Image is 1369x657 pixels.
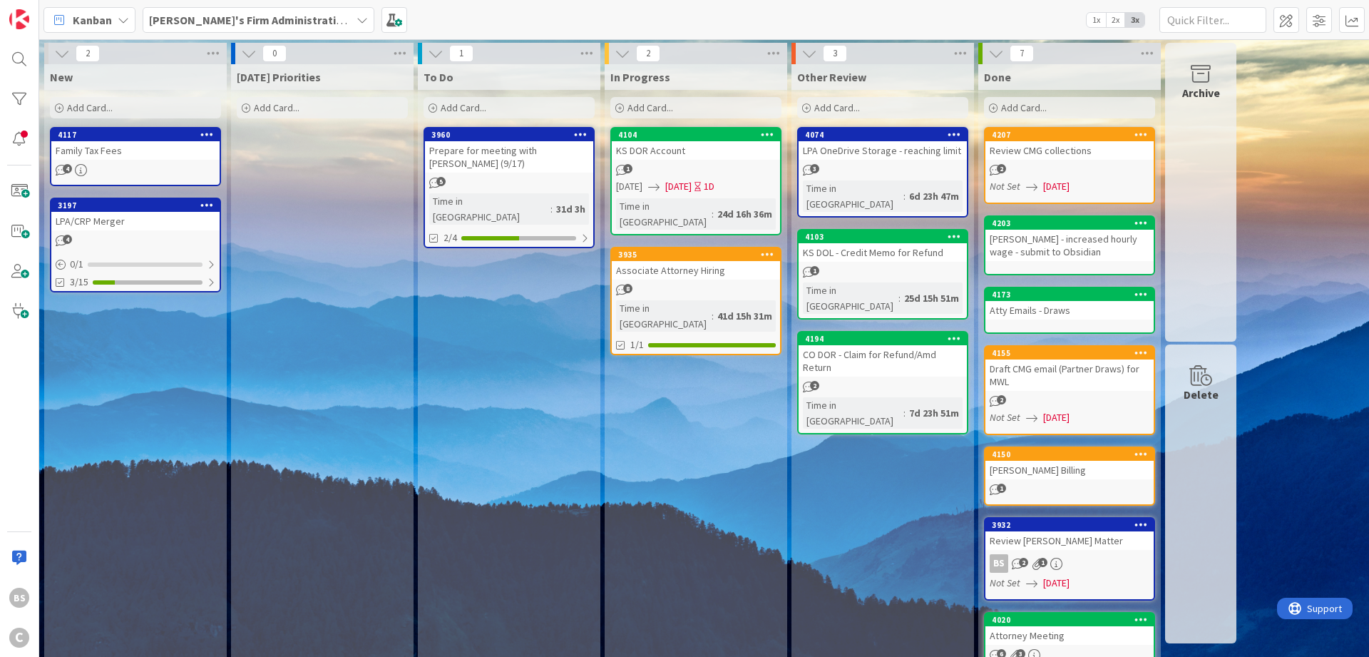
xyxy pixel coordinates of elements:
span: 3x [1125,13,1144,27]
span: 2/4 [443,230,457,245]
span: 1 [449,45,473,62]
span: 1 [1038,558,1047,567]
span: 8 [623,284,632,293]
span: 3/15 [70,275,88,290]
span: [DATE] [1043,179,1070,194]
div: Archive [1182,84,1220,101]
b: [PERSON_NAME]'s Firm Administration Board [149,13,383,27]
div: 4173Atty Emails - Draws [985,288,1154,320]
div: 3935Associate Attorney Hiring [612,248,780,280]
div: Attorney Meeting [985,626,1154,645]
div: 4155 [985,347,1154,360]
span: New [50,70,73,84]
span: In Progress [610,70,670,84]
span: : [898,290,901,306]
div: 4150 [992,449,1154,459]
div: BS [990,554,1008,573]
span: : [712,206,714,222]
div: CO DOR - Claim for Refund/Amd Return [799,345,967,377]
span: 0 / 1 [70,257,83,272]
div: 4104KS DOR Account [612,128,780,160]
div: 3197 [58,200,220,210]
span: : [712,308,714,324]
div: LPA/CRP Merger [51,212,220,230]
div: [PERSON_NAME] - increased hourly wage - submit to Obsidian [985,230,1154,261]
div: Atty Emails - Draws [985,301,1154,320]
div: Delete [1184,386,1219,403]
div: BS [9,588,29,608]
span: Today's Priorities [237,70,321,84]
div: 4117Family Tax Fees [51,128,220,160]
span: [DATE] [616,179,642,194]
div: 4194 [805,334,967,344]
div: Review [PERSON_NAME] Matter [985,531,1154,550]
div: Time in [GEOGRAPHIC_DATA] [803,282,898,314]
div: 3935 [618,250,780,260]
div: KS DOR Account [612,141,780,160]
div: 4207Review CMG collections [985,128,1154,160]
img: Visit kanbanzone.com [9,9,29,29]
div: 4103KS DOL - Credit Memo for Refund [799,230,967,262]
span: 1 [810,266,819,275]
div: Time in [GEOGRAPHIC_DATA] [803,397,903,429]
div: BS [985,554,1154,573]
div: 3960Prepare for meeting with [PERSON_NAME] (9/17) [425,128,593,173]
span: To Do [424,70,453,84]
span: Add Card... [254,101,299,114]
div: 4104 [618,130,780,140]
div: 3932 [985,519,1154,531]
div: Review CMG collections [985,141,1154,160]
div: C [9,628,29,648]
span: 2x [1106,13,1125,27]
div: 3197 [51,199,220,212]
span: [DATE] [1043,410,1070,425]
span: Add Card... [814,101,860,114]
div: 3932Review [PERSON_NAME] Matter [985,519,1154,550]
div: [PERSON_NAME] Billing [985,461,1154,479]
span: Kanban [73,11,112,29]
div: 4117 [58,130,220,140]
span: 2 [810,381,819,390]
i: Not Set [990,576,1020,589]
div: 3935 [612,248,780,261]
span: 2 [76,45,100,62]
span: Support [30,2,65,19]
span: [DATE] [1043,576,1070,591]
div: 3960 [431,130,593,140]
div: 4117 [51,128,220,141]
div: 4103 [799,230,967,243]
span: 1 [623,164,632,173]
div: Draft CMG email (Partner Draws) for MWL [985,360,1154,391]
span: : [903,405,906,421]
div: Prepare for meeting with [PERSON_NAME] (9/17) [425,141,593,173]
span: 3 [810,164,819,173]
div: Time in [GEOGRAPHIC_DATA] [429,193,550,225]
div: 4173 [985,288,1154,301]
div: 4020 [985,613,1154,626]
span: 1 [997,484,1006,493]
input: Quick Filter... [1159,7,1266,33]
div: 4104 [612,128,780,141]
div: 4020 [992,615,1154,625]
div: 0/1 [51,255,220,273]
div: 25d 15h 51m [901,290,963,306]
div: KS DOL - Credit Memo for Refund [799,243,967,262]
span: Done [984,70,1011,84]
div: 4150 [985,448,1154,461]
div: 4203 [985,217,1154,230]
div: 4203 [992,218,1154,228]
div: 4207 [985,128,1154,141]
span: : [550,201,553,217]
div: 4074 [805,130,967,140]
span: 0 [262,45,287,62]
div: Family Tax Fees [51,141,220,160]
span: 2 [1019,558,1028,567]
span: Add Card... [441,101,486,114]
span: 2 [997,164,1006,173]
div: 4155Draft CMG email (Partner Draws) for MWL [985,347,1154,391]
div: LPA OneDrive Storage - reaching limit [799,141,967,160]
span: 1/1 [630,337,644,352]
i: Not Set [990,180,1020,193]
div: 1D [704,179,714,194]
span: 4 [63,235,72,244]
